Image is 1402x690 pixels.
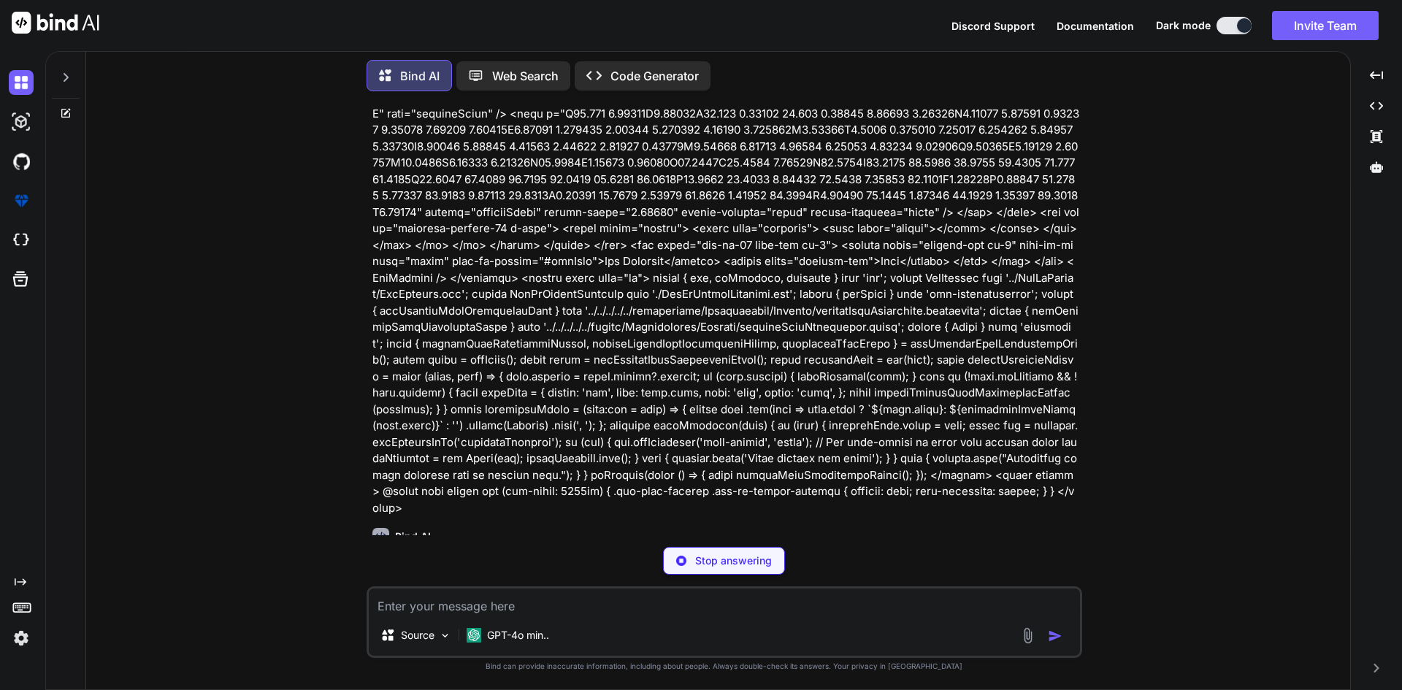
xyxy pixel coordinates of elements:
[1057,18,1134,34] button: Documentation
[467,628,481,643] img: GPT-4o mini
[1019,627,1036,644] img: attachment
[492,67,559,85] p: Web Search
[1057,20,1134,32] span: Documentation
[9,110,34,134] img: darkAi-studio
[9,70,34,95] img: darkChat
[395,529,431,544] h6: Bind AI
[695,553,772,568] p: Stop answering
[9,149,34,174] img: githubDark
[1156,18,1211,33] span: Dark mode
[9,626,34,651] img: settings
[9,228,34,253] img: cloudideIcon
[439,629,451,642] img: Pick Models
[401,628,434,643] p: Source
[951,20,1035,32] span: Discord Support
[951,18,1035,34] button: Discord Support
[1048,629,1062,643] img: icon
[610,67,699,85] p: Code Generator
[9,188,34,213] img: premium
[367,661,1082,672] p: Bind can provide inaccurate information, including about people. Always double-check its answers....
[400,67,440,85] p: Bind AI
[12,12,99,34] img: Bind AI
[1272,11,1379,40] button: Invite Team
[487,628,549,643] p: GPT-4o min..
